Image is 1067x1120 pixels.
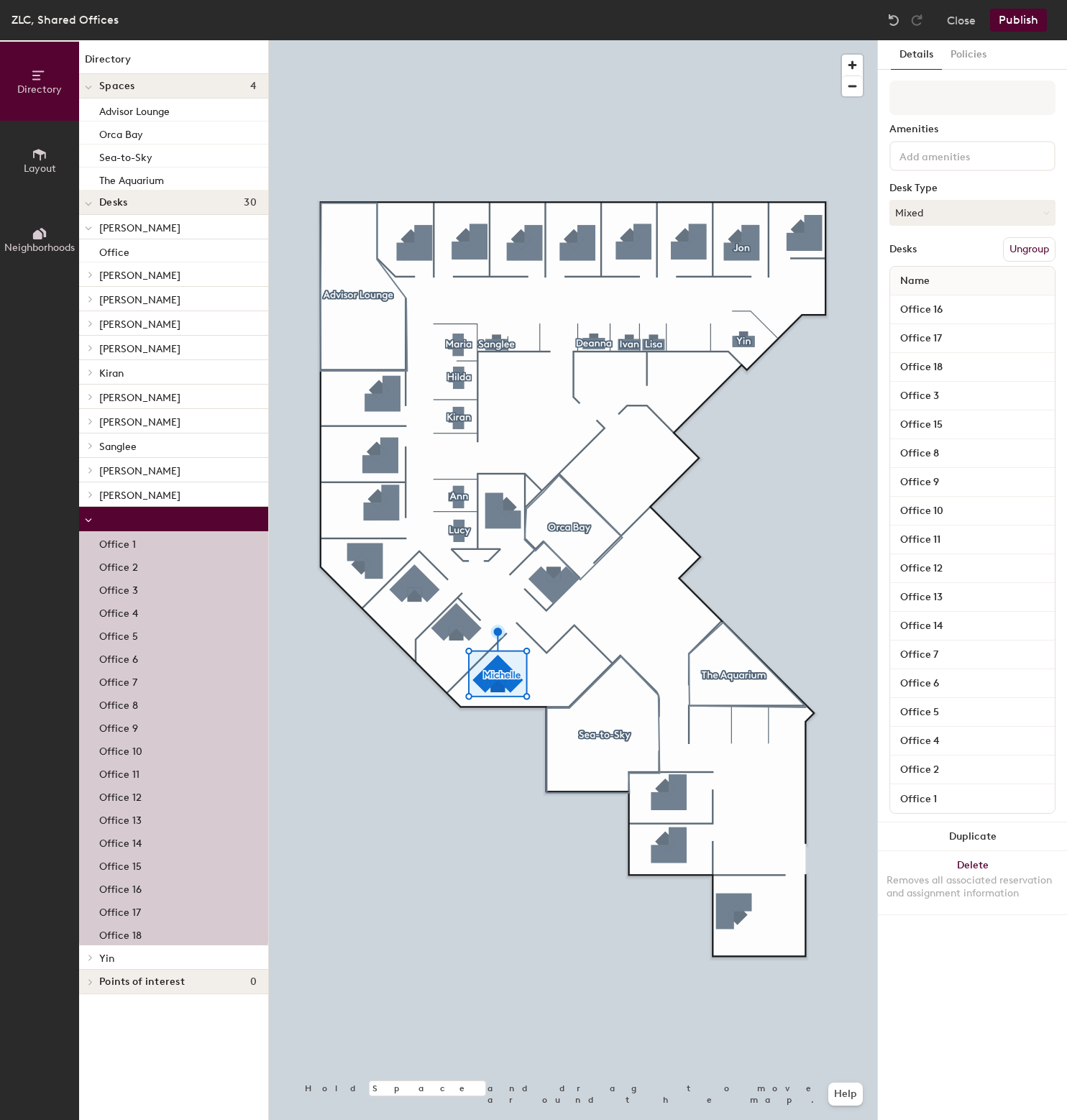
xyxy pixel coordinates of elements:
p: Office 11 [99,764,139,781]
span: 30 [244,197,257,208]
input: Unnamed desk [893,444,1052,464]
input: Unnamed desk [893,386,1052,406]
input: Unnamed desk [893,530,1052,550]
input: Unnamed desk [893,472,1052,492]
span: Neighborhoods [4,242,75,254]
h1: Directory [79,52,268,74]
span: Sanglee [99,441,137,453]
p: Office 3 [99,580,138,597]
span: [PERSON_NAME] [99,318,180,331]
span: Points of interest [99,976,185,988]
p: Office 14 [99,833,142,850]
div: Removes all associated reservation and assignment information [887,874,1058,900]
input: Unnamed desk [893,587,1052,607]
p: Office 13 [99,810,142,827]
span: [PERSON_NAME] [99,416,180,428]
button: Close [947,9,976,32]
input: Unnamed desk [893,415,1052,435]
button: Ungroup [1003,237,1055,262]
p: Orca Bay [99,124,143,141]
p: Office 5 [99,626,138,643]
span: Directory [17,83,62,96]
input: Unnamed desk [893,357,1052,377]
p: Office 6 [99,649,138,666]
span: [PERSON_NAME] [99,343,180,355]
input: Unnamed desk [893,559,1052,579]
button: Publish [990,9,1047,32]
div: Desks [889,244,917,255]
span: 0 [250,976,257,988]
p: Office 10 [99,741,142,758]
span: Spaces [99,81,135,92]
input: Unnamed desk [893,760,1052,780]
p: Office 15 [99,856,142,873]
span: [PERSON_NAME] [99,392,180,404]
input: Unnamed desk [893,616,1052,636]
img: Redo [910,13,924,27]
span: Desks [99,197,127,208]
span: 4 [250,81,257,92]
button: Duplicate [878,822,1067,851]
p: Office 2 [99,557,138,574]
p: Office 9 [99,718,138,735]
input: Unnamed desk [893,300,1052,320]
p: Office [99,242,129,259]
input: Unnamed desk [893,645,1052,665]
span: Layout [24,162,56,175]
div: ZLC, Shared Offices [12,11,119,29]
p: The Aquarium [99,170,164,187]
p: Office 1 [99,534,136,551]
button: Details [891,40,942,70]
span: Name [893,268,937,294]
p: Office 4 [99,603,138,620]
button: DeleteRemoves all associated reservation and assignment information [878,851,1067,914]
p: Office 12 [99,787,142,804]
span: Yin [99,953,114,965]
div: Desk Type [889,183,1055,194]
button: Mixed [889,200,1055,226]
span: [PERSON_NAME] [99,465,180,477]
input: Unnamed desk [893,702,1052,722]
input: Unnamed desk [893,329,1052,349]
input: Unnamed desk [893,789,1052,809]
p: Office 16 [99,879,142,896]
img: Undo [887,13,901,27]
input: Unnamed desk [893,674,1052,694]
span: [PERSON_NAME] [99,222,180,234]
p: Office 17 [99,902,141,919]
span: [PERSON_NAME] [99,490,180,502]
p: Sea-to-Sky [99,147,152,164]
span: [PERSON_NAME] [99,270,180,282]
div: Amenities [889,124,1055,135]
input: Unnamed desk [893,731,1052,751]
button: Help [828,1083,863,1106]
p: Office 7 [99,672,137,689]
input: Add amenities [897,147,1026,164]
span: Kiran [99,367,124,380]
p: Office 8 [99,695,138,712]
p: Advisor Lounge [99,101,170,118]
p: Office 18 [99,925,142,942]
button: Policies [942,40,995,70]
input: Unnamed desk [893,501,1052,521]
span: [PERSON_NAME] [99,294,180,306]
